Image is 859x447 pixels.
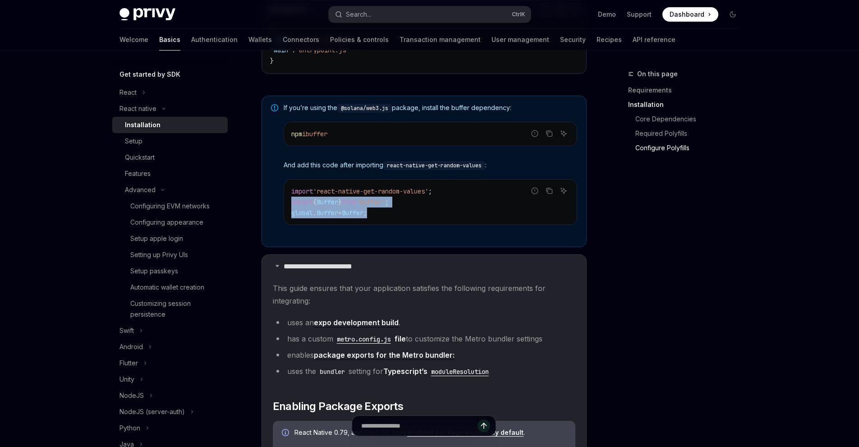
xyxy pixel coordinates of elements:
li: enables [273,349,575,361]
button: Copy the contents from the code block [543,185,555,197]
li: has a custom to customize the Metro bundler settings [273,332,575,345]
span: . [313,209,317,217]
a: Automatic wallet creation [112,279,228,295]
div: React [119,87,137,98]
button: Toggle React section [112,84,228,101]
a: Welcome [119,29,148,51]
button: Toggle Swift section [112,323,228,339]
a: Support [627,10,652,19]
span: buffer [306,130,327,138]
div: Advanced [125,184,156,195]
span: If you’re using the package, install the buffer dependency: [284,103,577,113]
a: Core Dependencies [628,112,747,126]
a: User management [492,29,549,51]
span: } [270,57,274,65]
span: ; [385,198,389,206]
div: Swift [119,325,134,336]
a: Policies & controls [330,29,389,51]
div: Setup passkeys [130,266,178,276]
div: React native [119,103,156,114]
div: Unity [119,374,134,385]
div: NodeJS (server-auth) [119,406,185,417]
div: Configuring EVM networks [130,201,210,212]
button: Report incorrect code [529,185,541,197]
button: Toggle NodeJS (server-auth) section [112,404,228,420]
span: npm [291,130,302,138]
input: Ask a question... [361,416,478,436]
a: Authentication [191,29,238,51]
button: Toggle NodeJS section [112,387,228,404]
button: Toggle Advanced section [112,182,228,198]
a: metro.config.jsfile [333,334,406,343]
div: Automatic wallet creation [130,282,204,293]
span: Buffer [317,198,338,206]
div: Search... [346,9,371,20]
button: Toggle Python section [112,420,228,436]
code: react-native-get-random-values [383,161,485,170]
div: Installation [125,120,161,130]
button: Toggle Flutter section [112,355,228,371]
a: Setting up Privy UIs [112,247,228,263]
div: Customizing session persistence [130,298,222,320]
code: metro.config.js [333,334,395,344]
span: = [338,209,342,217]
button: Toggle dark mode [726,7,740,22]
a: Installation [112,117,228,133]
code: bundler [316,367,349,377]
div: Setup [125,136,142,147]
a: Typescript’smoduleResolution [383,367,492,376]
span: 'buffer' [356,198,385,206]
button: Toggle Android section [112,339,228,355]
a: Wallets [248,29,272,51]
div: Configuring appearance [130,217,203,228]
div: Android [119,341,143,352]
span: import [291,198,313,206]
button: Toggle Unity section [112,371,228,387]
span: Buffer [317,209,338,217]
a: Transaction management [400,29,481,51]
li: uses the setting for [273,365,575,378]
a: Customizing session persistence [112,295,228,323]
h5: Get started by SDK [119,69,180,80]
span: ; [363,209,367,217]
div: Setup apple login [130,233,183,244]
button: Ask AI [558,128,570,139]
button: Toggle React native section [112,101,228,117]
code: moduleResolution [427,367,492,377]
a: Requirements [628,83,747,97]
a: Configuring EVM networks [112,198,228,214]
a: Required Polyfills [628,126,747,141]
a: Dashboard [662,7,718,22]
span: } [338,198,342,206]
a: expo development build [314,318,399,327]
button: Open search [329,6,531,23]
button: Report incorrect code [529,128,541,139]
a: Installation [628,97,747,112]
span: And add this code after importing : [284,161,577,170]
span: i [302,130,306,138]
svg: Note [271,104,278,111]
span: On this page [637,69,678,79]
a: Recipes [597,29,622,51]
a: Configuring appearance [112,214,228,230]
div: Quickstart [125,152,155,163]
a: Setup [112,133,228,149]
a: package exports for the Metro bundler: [314,350,455,360]
button: Ask AI [558,185,570,197]
a: Basics [159,29,180,51]
span: global [291,209,313,217]
a: Configure Polyfills [628,141,747,155]
span: ; [428,187,432,195]
a: Setup apple login [112,230,228,247]
span: Enabling Package Exports [273,399,404,414]
a: Security [560,29,586,51]
span: import [291,187,313,195]
li: uses an . [273,316,575,329]
span: 'react-native-get-random-values' [313,187,428,195]
div: Flutter [119,358,138,369]
span: Ctrl K [512,11,525,18]
button: Copy the contents from the code block [543,128,555,139]
code: @solana/web3.js [337,104,392,113]
div: Python [119,423,140,433]
div: Setting up Privy UIs [130,249,188,260]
